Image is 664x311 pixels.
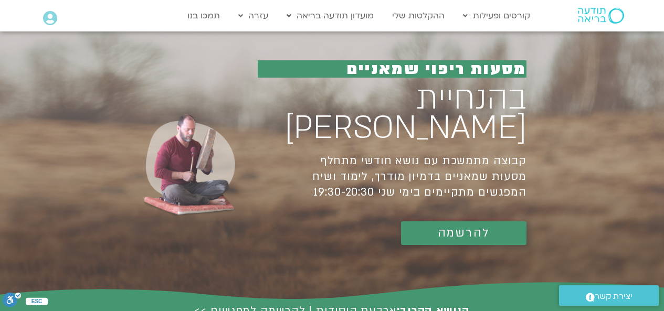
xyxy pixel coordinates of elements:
a: קורסים ופעילות [458,6,535,26]
a: יצירת קשר [559,285,659,306]
img: תודעה בריאה [578,8,624,24]
h1: מסעות ריפוי שמאניים [258,60,526,78]
span: להרשמה [438,227,490,240]
a: ההקלטות שלי [387,6,450,26]
h1: בהנחיית [PERSON_NAME] [258,84,526,143]
a: עזרה [233,6,273,26]
a: להרשמה [401,221,526,245]
a: תמכו בנו [182,6,225,26]
a: מועדון תודעה בריאה [281,6,379,26]
span: יצירת קשר [595,289,633,304]
h1: קבוצה מתמשכת עם נושא חודשי מתחלף מסעות שמאניים בדמיון מודרך, לימוד ושיח המפגשים מתקיימים בימי שני... [258,153,526,200]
